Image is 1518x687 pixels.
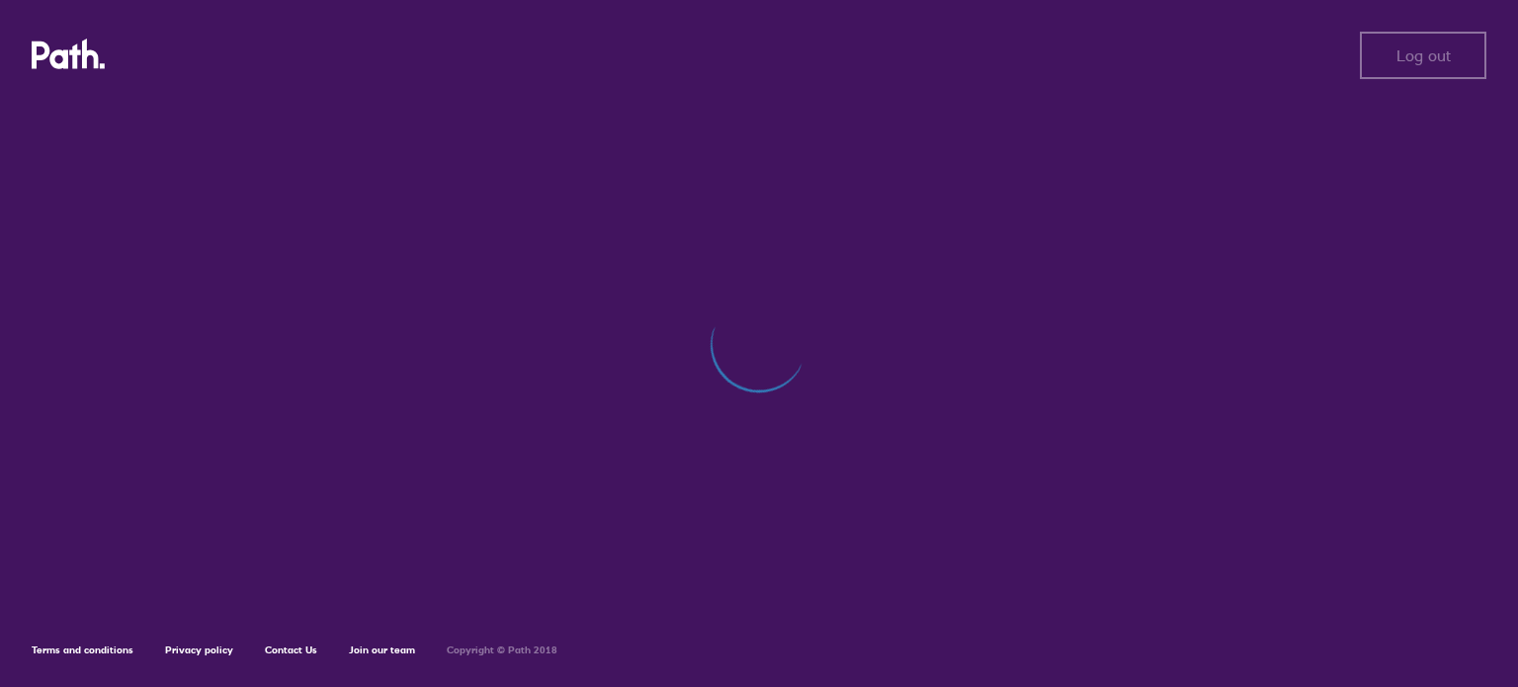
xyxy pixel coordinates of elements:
[265,644,317,656] a: Contact Us
[1396,46,1451,64] span: Log out
[447,644,557,656] h6: Copyright © Path 2018
[1360,32,1486,79] button: Log out
[349,644,415,656] a: Join our team
[32,644,133,656] a: Terms and conditions
[165,644,233,656] a: Privacy policy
